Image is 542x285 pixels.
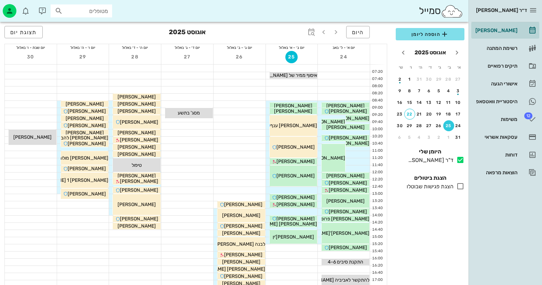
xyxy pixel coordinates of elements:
[273,234,314,240] span: [PERSON_NAME]'ין
[370,134,384,139] div: 10:20
[443,109,454,120] button: 18
[414,74,425,85] button: 31
[414,120,425,131] button: 28
[276,173,315,179] span: [PERSON_NAME]
[474,134,517,140] div: עסקאות אשראי
[394,123,405,128] div: 30
[471,58,539,74] a: תיקים רפואיים
[307,119,345,125] span: [PERSON_NAME]
[453,85,464,96] button: 3
[370,76,384,82] div: 07:40
[394,89,405,93] div: 9
[224,252,262,258] span: [PERSON_NAME]
[443,132,454,143] button: 1
[222,230,260,236] span: [PERSON_NAME]
[397,46,409,59] button: חודש הבא
[476,7,527,13] span: ד״ר [PERSON_NAME]
[433,77,444,82] div: 29
[276,194,315,200] span: [PERSON_NAME]
[66,130,104,136] span: [PERSON_NAME]
[129,51,141,63] button: 28
[394,109,405,120] button: 23
[370,148,384,154] div: 11:00
[471,22,539,39] a: [PERSON_NAME]
[224,202,262,207] span: [PERSON_NAME]
[370,205,384,211] div: 13:40
[406,62,415,73] th: ו׳
[433,100,444,105] div: 12
[394,135,405,140] div: 6
[370,112,384,118] div: 09:20
[443,97,454,108] button: 11
[66,116,104,121] span: [PERSON_NAME]
[329,187,367,193] span: [PERSON_NAME]
[424,74,435,85] button: 30
[471,129,539,145] a: עסקאות אשראי
[346,26,370,38] button: היום
[77,51,89,63] button: 29
[433,112,444,117] div: 19
[328,259,363,265] span: התקנת סיבים 4-6
[401,30,459,38] span: הוספה ליומן
[5,44,57,51] div: יום שבת - ו׳ באלול
[181,54,193,60] span: 27
[405,112,415,117] div: 22
[453,135,464,140] div: 31
[270,123,317,128] span: [PERSON_NAME] ענף
[109,44,161,51] div: יום ה׳ - ד׳ באלול
[424,120,435,131] button: 27
[394,85,405,96] button: 9
[57,44,109,51] div: יום ו׳ - ה׳ באלול
[370,198,384,204] div: 13:20
[419,4,463,18] div: סמייל
[474,117,517,122] div: משימות
[120,119,158,125] span: [PERSON_NAME]
[404,135,415,140] div: 5
[233,54,246,60] span: 26
[329,135,367,141] span: [PERSON_NAME]
[394,77,405,82] div: 2
[471,93,539,110] a: היסטוריית וואטסאפ
[414,112,425,117] div: 21
[60,135,108,141] span: [PERSON_NAME] להבי
[414,77,425,82] div: 31
[414,135,425,140] div: 4
[453,74,464,85] button: 27
[4,26,43,38] button: תצוגת יום
[524,112,532,119] span: תג
[453,89,464,93] div: 3
[292,230,369,236] span: [PERSON_NAME]'[PERSON_NAME]
[424,89,435,93] div: 6
[326,198,365,204] span: [PERSON_NAME]
[443,135,454,140] div: 1
[424,77,435,82] div: 30
[424,112,435,117] div: 20
[118,130,156,136] span: [PERSON_NAME]
[396,28,464,40] button: הוספה ליומן
[433,109,444,120] button: 19
[443,74,454,85] button: 28
[424,109,435,120] button: 20
[276,202,315,207] span: [PERSON_NAME]
[433,85,444,96] button: 5
[394,97,405,108] button: 16
[433,135,444,140] div: 2
[396,174,464,182] h4: הצגת ביטולים
[394,74,405,85] button: 2
[433,120,444,131] button: 26
[471,111,539,127] a: תגמשימות
[404,120,415,131] button: 29
[25,51,37,63] button: 30
[370,241,384,247] div: 15:20
[120,187,158,193] span: [PERSON_NAME]
[118,151,156,157] span: [PERSON_NAME]
[453,120,464,131] button: 24
[370,177,384,182] div: 12:20
[404,132,415,143] button: 5
[370,191,384,197] div: 13:00
[274,108,312,114] span: [PERSON_NAME]
[433,89,444,93] div: 5
[118,202,156,207] span: [PERSON_NAME]
[370,91,384,96] div: 08:20
[370,98,384,104] div: 08:40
